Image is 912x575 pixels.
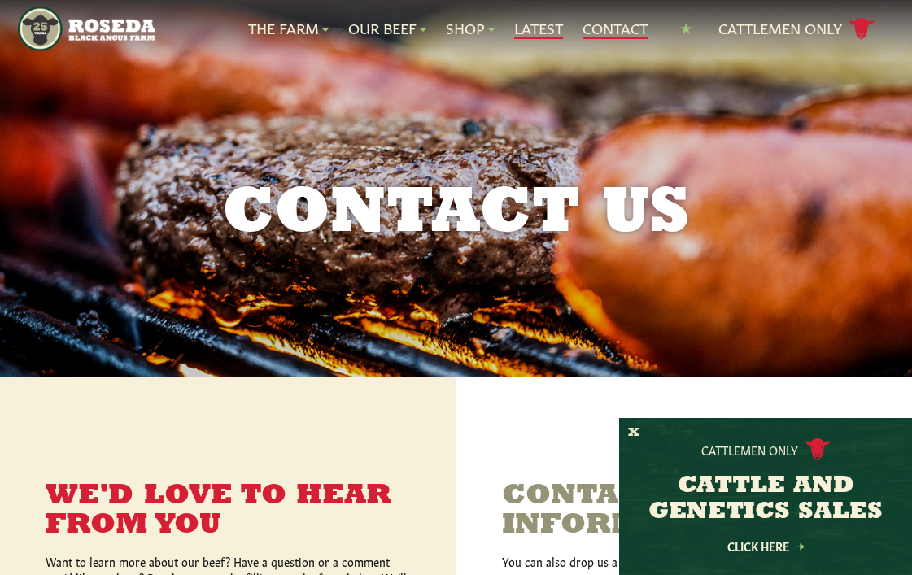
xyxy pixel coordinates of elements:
h3: We'd Love to Hear From You [46,481,410,540]
a: Cattlemen Only [718,15,875,43]
h3: CATTLE AND GENETICS SALES [639,473,892,525]
p: You can also drop us a line by phone, email or snail-mail. [502,553,866,569]
img: https://roseda.com/wp-content/uploads/2021/05/roseda-25-header.png [18,7,155,51]
button: X [628,425,639,442]
h1: Contact Us [40,182,873,247]
a: Shop [446,18,495,39]
a: Contact [583,18,648,39]
a: Click Here [692,541,839,551]
h3: Contact Information [502,481,866,540]
a: The Farm [248,18,329,39]
p: Cattlemen Only [701,442,798,458]
img: cattle-icon.svg [805,438,831,460]
a: Latest [514,18,563,39]
a: Our Beef [348,18,426,39]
